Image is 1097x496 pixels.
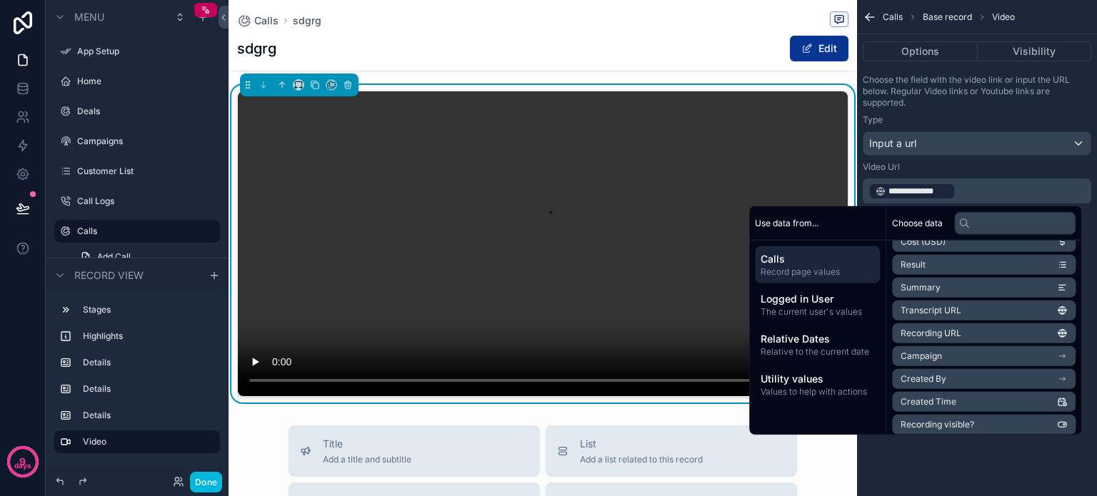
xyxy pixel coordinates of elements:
[74,268,144,283] span: Record view
[97,251,131,263] span: Add Call
[761,266,874,278] span: Record page values
[77,166,211,177] label: Customer List
[83,330,209,342] label: Highlights
[254,14,279,28] span: Calls
[863,41,978,61] button: Options
[580,437,703,451] span: List
[77,46,211,57] label: App Setup
[761,386,874,398] span: Values to help with actions
[83,304,209,315] label: Stages
[77,76,211,87] label: Home
[83,383,209,395] label: Details
[992,11,1015,23] span: Video
[863,114,883,126] label: Type
[323,437,411,451] span: Title
[83,357,209,368] label: Details
[892,217,943,228] span: Choose data
[580,454,703,465] span: Add a list related to this record
[749,241,886,409] div: scrollable content
[77,196,211,207] label: Call Logs
[237,14,279,28] a: Calls
[19,455,26,469] p: 9
[863,178,1091,203] div: scrollable content
[237,39,276,59] h1: sdgrg
[293,14,321,28] a: sdgrg
[869,136,916,151] span: Input a url
[761,306,874,318] span: The current user's values
[863,131,1091,156] button: Input a url
[74,10,104,24] span: Menu
[46,292,229,467] div: scrollable content
[755,217,818,228] span: Use data from...
[761,332,874,346] span: Relative Dates
[761,292,874,306] span: Logged in User
[83,410,209,421] label: Details
[863,74,1091,108] p: Choose the field with the video link or input the URL below. Regular Video links or Youtube links...
[863,161,900,173] label: Video Url
[289,425,540,477] button: TitleAdd a title and subtitle
[77,136,211,147] label: Campaigns
[71,246,220,268] a: Add Call
[14,460,31,472] p: days
[923,11,972,23] span: Base record
[323,454,411,465] span: Add a title and subtitle
[83,436,209,447] label: Video
[77,226,211,237] label: Calls
[883,11,903,23] span: Calls
[761,252,874,266] span: Calls
[546,425,797,477] button: ListAdd a list related to this record
[190,472,222,492] button: Done
[77,106,211,117] label: Deals
[978,41,1092,61] button: Visibility
[790,36,848,61] button: Edit
[761,372,874,386] span: Utility values
[761,346,874,358] span: Relative to the current date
